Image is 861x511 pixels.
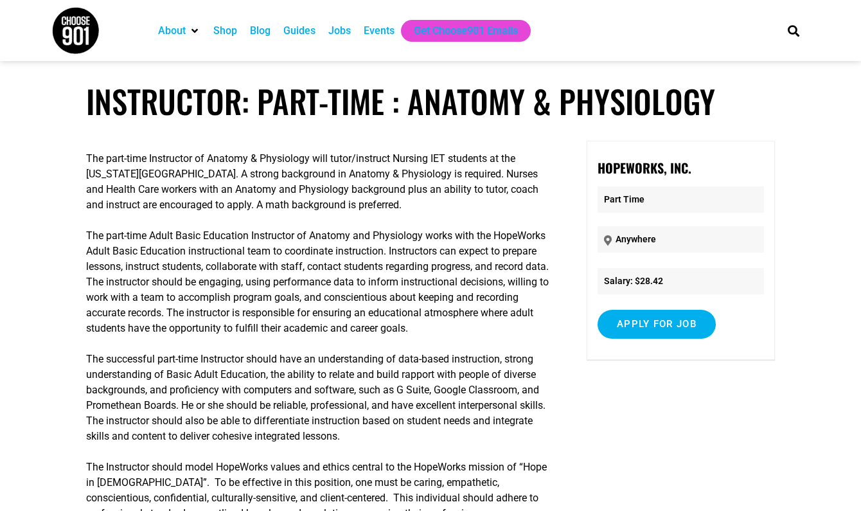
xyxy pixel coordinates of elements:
h1: Instructor: Part-Time : Anatomy & Physiology [86,82,775,120]
a: Guides [283,23,315,39]
a: About [158,23,186,39]
div: Search [783,20,804,41]
a: Shop [213,23,237,39]
a: Get Choose901 Emails [414,23,518,39]
nav: Main nav [152,20,766,42]
p: Part Time [598,186,764,213]
input: Apply for job [598,310,716,339]
a: Blog [250,23,271,39]
p: The part-time Adult Basic Education Instructor of Anatomy and Physiology works with the HopeWorks... [86,228,552,336]
li: Salary: $28.42 [598,268,764,294]
strong: HopeWorks, Inc. [598,158,691,177]
a: Jobs [328,23,351,39]
p: The successful part-time Instructor should have an understanding of data-based instruction, stron... [86,352,552,444]
div: About [152,20,207,42]
a: Events [364,23,395,39]
p: The part-time Instructor of Anatomy & Physiology will tutor/instruct Nursing IET students at the ... [86,151,552,213]
p: Anywhere [598,226,764,253]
